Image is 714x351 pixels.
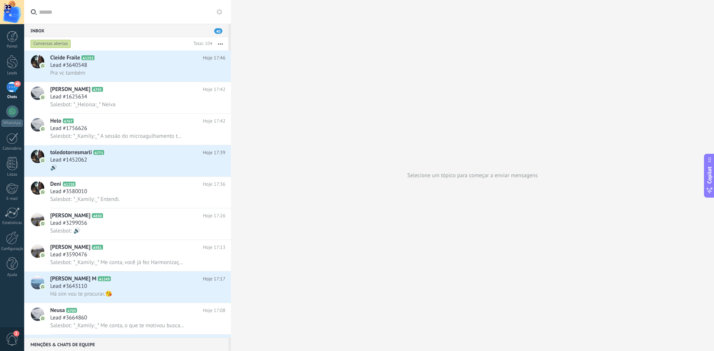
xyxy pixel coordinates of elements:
[40,284,45,289] img: icon
[14,81,20,87] span: 40
[50,101,116,108] span: Salesbot: *_Heloisa:_* Neiva
[50,220,87,227] span: Lead #3299056
[50,212,90,220] span: [PERSON_NAME]
[24,338,228,351] div: Menções & Chats de equipe
[50,54,80,62] span: Cleide Fraile
[40,189,45,195] img: icon
[1,71,23,76] div: Leads
[203,275,225,283] span: Hoje 17:17
[13,331,19,337] span: 2
[1,196,23,201] div: E-mail
[50,251,87,259] span: Lead #3590476
[98,276,111,281] span: A1249
[50,125,87,132] span: Lead #1756626
[50,69,85,77] span: Pra vc também
[93,150,104,155] span: A771
[190,40,212,48] div: Total: 104
[50,290,112,298] span: Há sim vou te procurar.😘
[66,308,77,313] span: A705
[203,117,225,125] span: Hoje 17:42
[24,82,231,113] a: avataricon[PERSON_NAME]A792Hoje 17:42Lead #1625634Salesbot: *_Heloisa:_* Neiva
[203,86,225,93] span: Hoje 17:42
[203,54,225,62] span: Hoje 17:46
[1,120,23,127] div: WhatsApp
[50,307,65,314] span: Neusa
[50,164,57,171] span: 🔊
[50,244,90,251] span: [PERSON_NAME]
[203,244,225,251] span: Hoje 17:13
[92,245,103,250] span: A981
[50,275,96,283] span: [PERSON_NAME] M
[40,95,45,100] img: icon
[81,55,94,60] span: A1253
[24,177,231,208] a: avatariconDeniA1238Hoje 17:36Lead #3580010Salesbot: *_Kamily:_* Entendi.
[214,28,222,34] span: 40
[24,240,231,271] a: avataricon[PERSON_NAME]A981Hoje 17:13Lead #3590476Salesbot: *_Kamily:_* Me conta, você já fez Har...
[706,166,713,183] span: Copilot
[63,118,74,123] span: A767
[1,247,23,251] div: Configurações
[50,93,87,101] span: Lead #1625634
[24,145,231,176] a: avataricontoledotorresmarliA771Hoje 17:39Lead #1452062🔊
[50,196,120,203] span: Salesbot: *_Kamily:_* Entendi.
[50,322,184,329] span: Salesbot: *_Kamily:_* Me conta, o que te motivou buscar pelo microfocado?
[50,117,61,125] span: Helo
[50,259,184,266] span: Salesbot: *_Kamily:_* Me conta, você já fez Harmonização alguma vez?
[40,158,45,163] img: icon
[203,181,225,188] span: Hoje 17:36
[30,39,71,48] div: Conversas abertas
[40,63,45,68] img: icon
[50,62,87,69] span: Lead #3640548
[24,24,228,37] div: Inbox
[92,87,103,92] span: A792
[24,303,231,334] a: avatariconNeusaA705Hoje 17:08Lead #3664860Salesbot: *_Kamily:_* Me conta, o que te motivou buscar...
[50,156,87,164] span: Lead #1452062
[40,221,45,226] img: icon
[1,172,23,177] div: Listas
[24,272,231,303] a: avataricon[PERSON_NAME] MA1249Hoje 17:17Lead #3643110Há sim vou te procurar.😘
[50,181,61,188] span: Deni
[24,51,231,82] a: avatariconCleide FraileA1253Hoje 17:46Lead #3640548Pra vc também
[50,133,184,140] span: Salesbot: *_Kamily:_* A sessão do microagulhamento tem o investimento de R$450,00
[63,182,76,186] span: A1238
[50,314,87,322] span: Lead #3664860
[203,212,225,220] span: Hoje 17:26
[50,86,90,93] span: [PERSON_NAME]
[40,126,45,131] img: icon
[50,188,87,195] span: Lead #3580010
[1,273,23,277] div: Ajuda
[50,227,80,234] span: Salesbot: 🔊
[1,44,23,49] div: Painel
[212,37,228,51] button: Mais
[40,316,45,321] img: icon
[1,95,23,100] div: Chats
[24,114,231,145] a: avatariconHeloA767Hoje 17:42Lead #1756626Salesbot: *_Kamily:_* A sessão do microagulhamento tem o...
[1,221,23,225] div: Estatísticas
[92,213,103,218] span: A830
[50,149,92,156] span: toledotorresmarli
[24,208,231,240] a: avataricon[PERSON_NAME]A830Hoje 17:26Lead #3299056Salesbot: 🔊
[203,307,225,314] span: Hoje 17:08
[40,253,45,258] img: icon
[50,283,87,290] span: Lead #3643110
[1,146,23,151] div: Calendário
[203,149,225,156] span: Hoje 17:39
